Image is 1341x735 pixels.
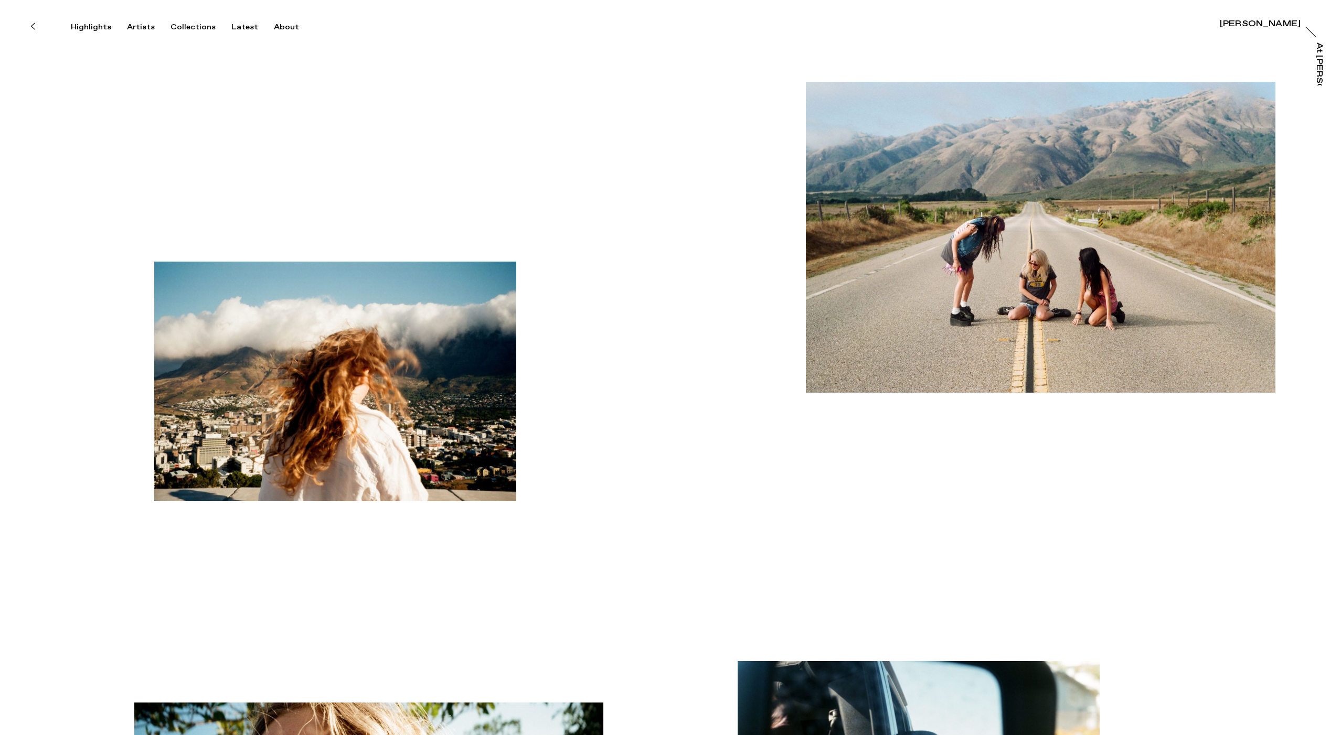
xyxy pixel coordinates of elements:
div: Collections [171,23,216,32]
div: Highlights [71,23,111,32]
div: About [274,23,299,32]
button: Artists [127,23,171,32]
a: At [PERSON_NAME] [1313,42,1323,85]
div: Artists [127,23,155,32]
button: Highlights [71,23,127,32]
button: Latest [231,23,274,32]
div: At [PERSON_NAME] [1315,42,1323,136]
div: Latest [231,23,258,32]
a: [PERSON_NAME] [1220,20,1301,30]
button: Collections [171,23,231,32]
button: About [274,23,315,32]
